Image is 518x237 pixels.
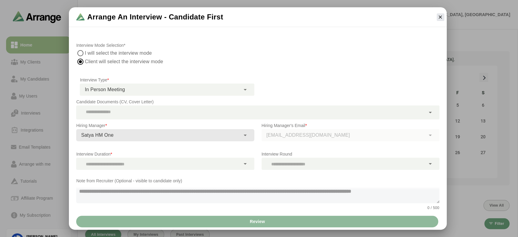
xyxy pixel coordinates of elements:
[262,122,439,129] p: Hiring Manager's Email
[262,150,439,158] p: Interview Round
[427,206,439,210] div: 0 / 500
[85,86,125,94] span: In Person Meeting
[85,49,152,57] label: I will select the interview mode
[76,177,439,184] p: Note from Recruiter (Optional - visible to candidate only)
[76,98,439,105] p: Candidate Documents (CV, Cover Letter)
[85,57,191,66] label: Client will select the interview mode
[87,12,223,22] span: Arrange an Interview - Candidate First
[80,76,254,84] p: Interview Type
[76,42,439,49] p: Interview Mode Selection*
[76,122,254,129] p: Hiring Manager
[76,150,254,158] p: Interview Duration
